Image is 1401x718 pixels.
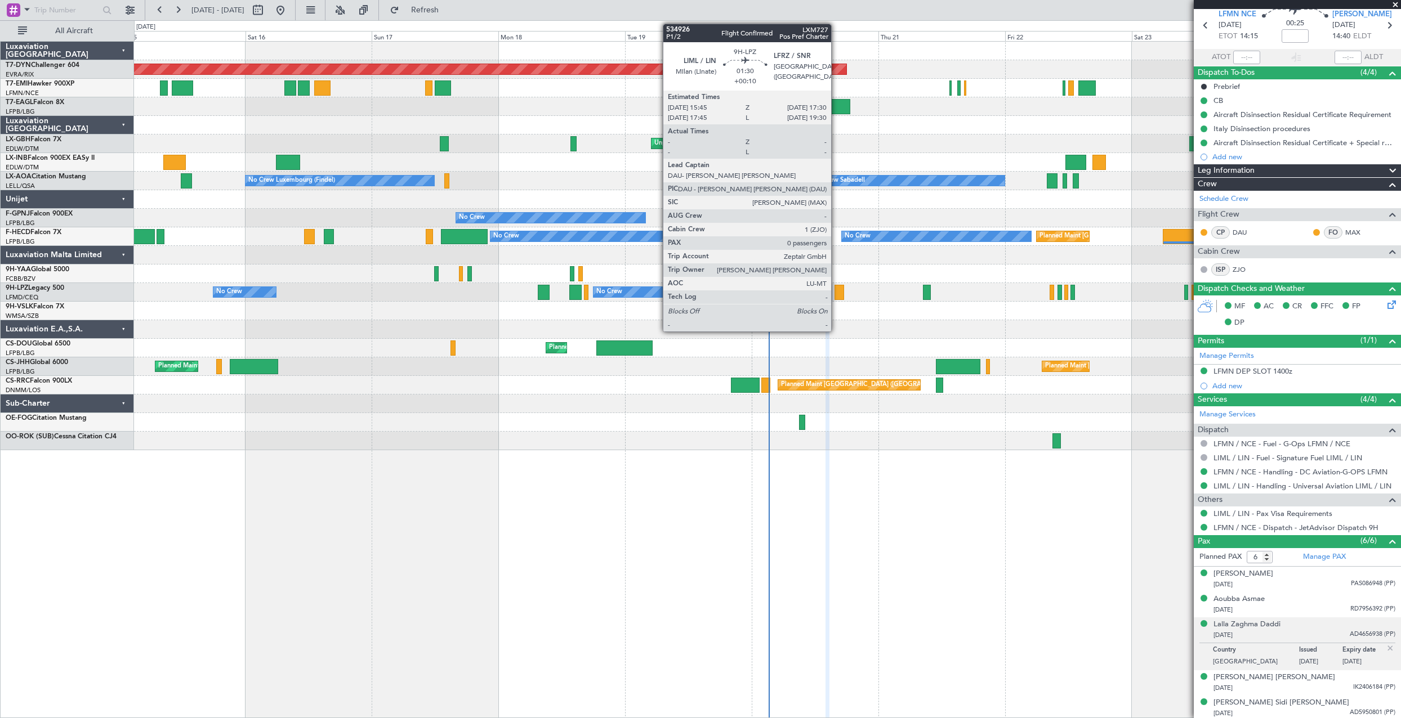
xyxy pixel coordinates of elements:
input: Trip Number [34,2,99,19]
span: OE-FOG [6,415,32,421]
a: OO-ROK (SUB)Cessna Citation CJ4 [6,433,117,440]
div: Planned Maint [GEOGRAPHIC_DATA] ([GEOGRAPHIC_DATA]) [1039,228,1217,245]
div: [PERSON_NAME] [PERSON_NAME] [1213,672,1335,683]
a: LFMN / NCE - Dispatch - JetAdvisor Dispatch 9H [1213,523,1378,532]
div: FO [1324,226,1342,239]
a: T7-EMIHawker 900XP [6,80,74,87]
a: LIML / LIN - Fuel - Signature Fuel LIML / LIN [1213,453,1362,463]
p: Country [1213,646,1299,657]
div: CP [1211,226,1230,239]
div: CB [1213,96,1223,105]
span: Others [1198,493,1222,506]
span: ALDT [1364,52,1383,63]
span: (4/4) [1360,393,1377,405]
span: 9H-VSLK [6,303,33,310]
a: LFMD/CEQ [6,293,38,302]
span: CS-RRC [6,378,30,384]
span: [DATE] [1219,20,1242,31]
span: AC [1264,301,1274,312]
span: AD5950801 (PP) [1350,708,1395,717]
img: close [1385,643,1395,653]
span: Cabin Crew [1198,245,1240,258]
span: FFC [1320,301,1333,312]
div: AOG Maint Hyères ([GEOGRAPHIC_DATA]-[GEOGRAPHIC_DATA]) [807,209,998,226]
div: Wed 20 [752,31,878,41]
div: No Crew [493,228,519,245]
div: Thu 21 [878,31,1005,41]
span: [DATE] [1213,605,1233,614]
a: T7-DYNChallenger 604 [6,62,79,69]
div: Prebrief [1213,82,1240,91]
a: LFPB/LBG [6,107,35,116]
button: Refresh [385,1,452,19]
div: Aircraft Disinsection Residual Certificate + Special request [1213,138,1395,147]
span: [DATE] - [DATE] [191,5,244,15]
div: Sun 17 [372,31,498,41]
a: Schedule Crew [1199,194,1248,205]
span: PAS086948 (PP) [1351,579,1395,589]
p: Issued [1299,646,1342,657]
a: WMSA/SZB [6,312,39,320]
a: LX-AOACitation Mustang [6,173,86,180]
span: [PERSON_NAME] [1332,9,1392,20]
span: ATOT [1212,52,1230,63]
span: CS-JHH [6,359,30,366]
div: Lalla Zaghma Daddi [1213,619,1280,630]
span: ELDT [1353,31,1371,42]
span: T7-DYN [6,62,31,69]
div: No Crew Luxembourg (Findel) [248,172,335,189]
div: [PERSON_NAME] Sidi [PERSON_NAME] [1213,697,1349,708]
span: (6/6) [1360,535,1377,546]
button: All Aircraft [12,22,122,40]
a: EDLW/DTM [6,163,39,172]
a: 9H-YAAGlobal 5000 [6,266,69,273]
span: Flight Crew [1198,208,1239,221]
span: ETOT [1219,31,1237,42]
label: Planned PAX [1199,551,1242,563]
span: OO-ROK (SUB) [6,433,54,440]
a: MAX [1345,227,1371,237]
div: Aoubba Asmae [1213,594,1265,605]
span: All Aircraft [29,27,119,35]
a: LIML / LIN - Handling - Universal Aviation LIML / LIN [1213,481,1391,491]
a: F-HECDFalcon 7X [6,229,61,236]
span: Crew [1198,178,1217,191]
a: DAU [1233,227,1258,237]
a: LFPB/LBG [6,219,35,227]
div: Sat 16 [246,31,372,41]
p: [GEOGRAPHIC_DATA] [1213,657,1299,668]
a: LFMN/NCE [6,89,39,97]
a: Manage Permits [1199,351,1254,362]
a: Manage Services [1199,409,1256,420]
input: --:-- [1233,51,1260,64]
span: [DATE] [1213,631,1233,639]
a: Manage PAX [1303,551,1346,563]
div: [PERSON_NAME] [1213,568,1273,580]
span: (1/1) [1360,334,1377,346]
a: LFMN / NCE - Handling - DC Aviation-G-OPS LFMN [1213,467,1387,477]
a: DNMM/LOS [6,386,41,394]
a: 9H-VSLKFalcon 7X [6,303,64,310]
span: IK2406184 (PP) [1353,683,1395,692]
span: AD4656938 (PP) [1350,630,1395,639]
div: Tue 19 [625,31,752,41]
div: ISP [1211,263,1230,276]
span: Refresh [401,6,449,14]
a: T7-EAGLFalcon 8X [6,99,64,106]
span: LX-INB [6,155,28,161]
a: CS-JHHGlobal 6000 [6,359,68,366]
span: Dispatch [1198,424,1229,437]
div: [DATE] [136,23,155,32]
span: [DATE] [1213,709,1233,717]
span: Pax [1198,535,1210,548]
span: (4/4) [1360,66,1377,78]
a: LFPB/LBG [6,237,35,246]
a: EVRA/RIX [6,70,34,79]
div: Aircraft Disinsection Residual Certificate Requirement [1213,110,1391,119]
span: LFMN NCE [1219,9,1256,20]
span: 14:40 [1332,31,1350,42]
span: 14:15 [1240,31,1258,42]
span: Services [1198,393,1227,406]
span: CS-DOU [6,340,32,347]
p: [DATE] [1342,657,1386,668]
